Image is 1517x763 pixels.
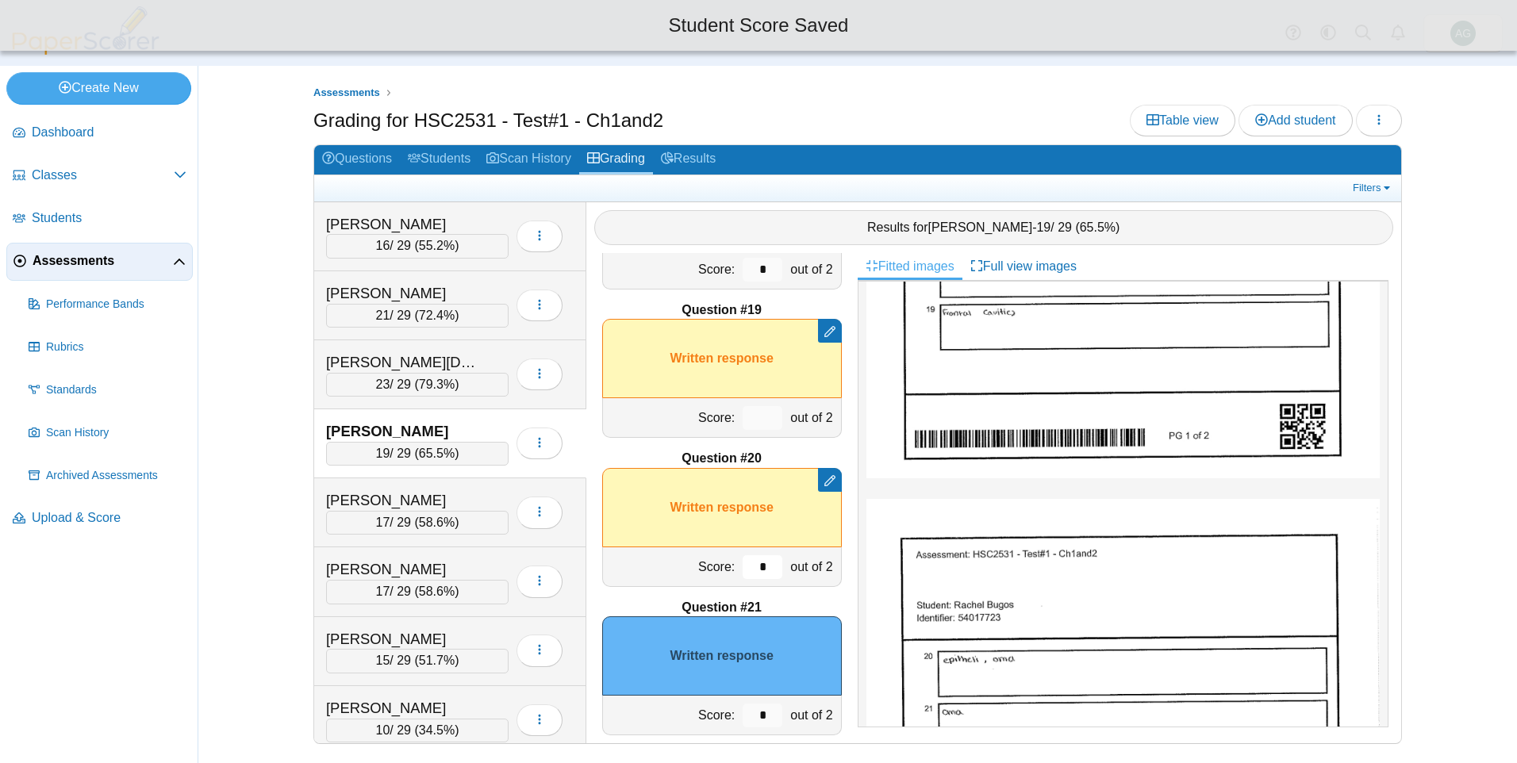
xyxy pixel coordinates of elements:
[478,145,579,174] a: Scan History
[326,698,485,719] div: [PERSON_NAME]
[22,457,193,495] a: Archived Assessments
[928,220,1033,234] span: [PERSON_NAME]
[1036,220,1050,234] span: 19
[326,304,509,328] div: / 29 ( )
[326,283,485,304] div: [PERSON_NAME]
[419,723,455,737] span: 34.5%
[326,490,485,511] div: [PERSON_NAME]
[400,145,478,174] a: Students
[22,414,193,452] a: Scan History
[419,239,455,252] span: 55.2%
[46,468,186,484] span: Archived Assessments
[326,511,509,535] div: / 29 ( )
[46,425,186,441] span: Scan History
[376,654,390,667] span: 15
[32,124,186,141] span: Dashboard
[326,559,485,580] div: [PERSON_NAME]
[33,252,173,270] span: Assessments
[314,145,400,174] a: Questions
[313,107,663,134] h1: Grading for HSC2531 - Test#1 - Ch1and2
[786,398,840,437] div: out of 2
[326,649,509,673] div: / 29 ( )
[46,297,186,312] span: Performance Bands
[32,167,174,184] span: Classes
[6,500,193,538] a: Upload & Score
[682,599,761,616] b: Question #21
[1349,180,1397,196] a: Filters
[376,378,390,391] span: 23
[603,398,739,437] div: Score:
[858,253,962,280] a: Fitted images
[22,286,193,324] a: Performance Bands
[602,616,842,696] div: Written response
[682,301,761,319] b: Question #19
[6,200,193,238] a: Students
[376,723,390,737] span: 10
[326,214,485,235] div: [PERSON_NAME]
[603,547,739,586] div: Score:
[786,250,840,289] div: out of 2
[32,209,186,227] span: Students
[6,243,193,281] a: Assessments
[326,352,485,373] div: [PERSON_NAME][DEMOGRAPHIC_DATA]
[6,44,165,57] a: PaperScorer
[326,442,509,466] div: / 29 ( )
[22,371,193,409] a: Standards
[1080,220,1116,234] span: 65.5%
[22,328,193,366] a: Rubrics
[376,309,390,322] span: 21
[1146,113,1219,127] span: Table view
[962,253,1085,280] a: Full view images
[419,516,455,529] span: 58.6%
[419,309,455,322] span: 72.4%
[786,696,840,734] div: out of 2
[326,629,485,650] div: [PERSON_NAME]
[326,234,509,258] div: / 29 ( )
[309,83,384,103] a: Assessments
[326,580,509,604] div: / 29 ( )
[46,339,186,355] span: Rubrics
[602,319,842,398] div: Written response
[376,585,390,598] span: 17
[326,719,509,742] div: / 29 ( )
[1255,113,1335,127] span: Add student
[32,509,186,527] span: Upload & Score
[419,585,455,598] span: 58.6%
[376,447,390,460] span: 19
[682,450,761,467] b: Question #20
[6,157,193,195] a: Classes
[419,378,455,391] span: 79.3%
[6,114,193,152] a: Dashboard
[579,145,653,174] a: Grading
[46,382,186,398] span: Standards
[603,696,739,734] div: Score:
[786,547,840,586] div: out of 2
[653,145,724,174] a: Results
[6,72,191,104] a: Create New
[419,654,455,667] span: 51.7%
[326,421,485,442] div: [PERSON_NAME]
[594,210,1394,245] div: Results for - / 29 ( )
[376,239,390,252] span: 16
[1130,105,1235,136] a: Table view
[313,86,380,98] span: Assessments
[12,12,1505,39] div: Student Score Saved
[1239,105,1352,136] a: Add student
[376,516,390,529] span: 17
[326,373,509,397] div: / 29 ( )
[419,447,455,460] span: 65.5%
[602,468,842,547] div: Written response
[603,250,739,289] div: Score:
